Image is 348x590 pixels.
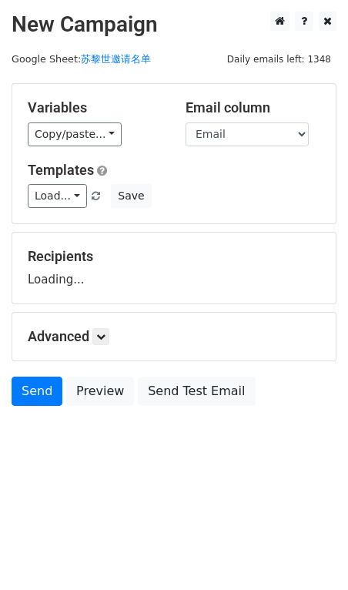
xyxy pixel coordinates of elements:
button: Save [111,184,151,208]
a: Send [12,377,62,406]
span: Daily emails left: 1348 [222,51,336,68]
a: Daily emails left: 1348 [222,53,336,65]
h5: Variables [28,99,162,116]
small: Google Sheet: [12,53,151,65]
a: Send Test Email [138,377,255,406]
a: 苏黎世邀请名单 [81,53,151,65]
div: Loading... [28,248,320,288]
a: Preview [66,377,134,406]
h5: Email column [186,99,320,116]
a: Copy/paste... [28,122,122,146]
h5: Recipients [28,248,320,265]
h5: Advanced [28,328,320,345]
h2: New Campaign [12,12,336,38]
a: Templates [28,162,94,178]
a: Load... [28,184,87,208]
